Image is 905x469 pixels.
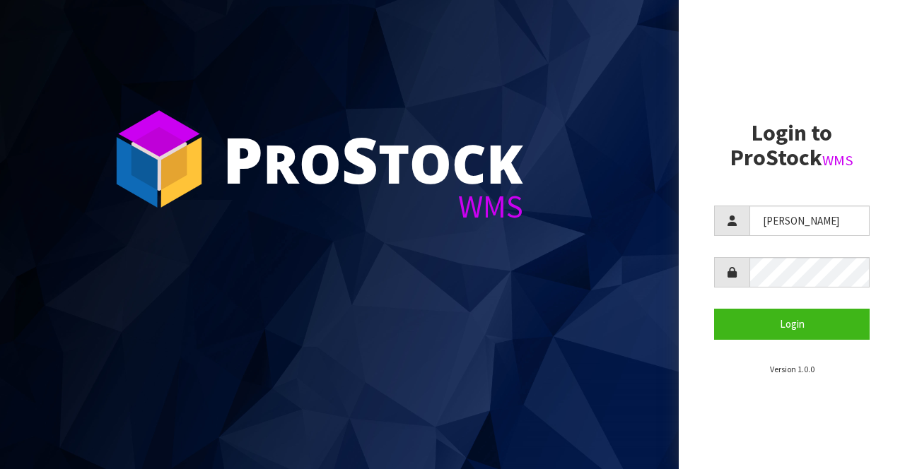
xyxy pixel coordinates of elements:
span: S [341,116,378,202]
div: ro tock [223,127,523,191]
div: WMS [223,191,523,222]
input: Username [749,206,870,236]
small: Version 1.0.0 [770,364,814,374]
img: ProStock Cube [106,106,212,212]
button: Login [714,309,870,339]
h2: Login to ProStock [714,121,870,170]
small: WMS [822,151,853,170]
span: P [223,116,263,202]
